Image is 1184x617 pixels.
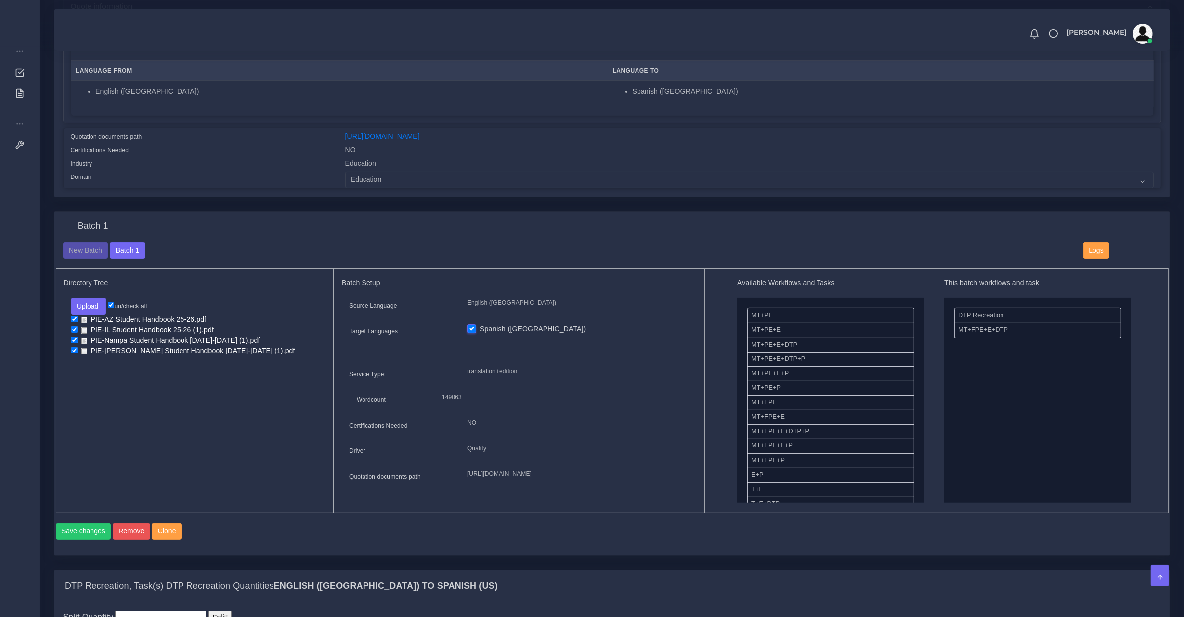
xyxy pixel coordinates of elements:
[607,61,1153,81] th: Language To
[467,443,689,454] p: Quality
[467,298,689,308] p: English ([GEOGRAPHIC_DATA])
[944,279,1131,287] h5: This batch workflows and task
[71,132,142,141] label: Quotation documents path
[747,395,914,410] li: MT+FPE
[349,446,365,455] label: Driver
[342,279,697,287] h5: Batch Setup
[747,439,914,453] li: MT+FPE+E+P
[113,523,152,540] a: Remove
[747,468,914,483] li: E+P
[345,132,420,140] a: [URL][DOMAIN_NAME]
[357,395,386,404] label: Wordcount
[349,327,398,336] label: Target Languages
[71,298,106,315] button: Upload
[442,392,682,403] p: 149063
[1061,24,1156,44] a: [PERSON_NAME]avatar
[954,323,1121,338] li: MT+FPE+E+DTP
[78,346,299,355] a: PIE-[PERSON_NAME] Student Handbook [DATE]-[DATE] (1).pdf
[110,246,145,254] a: Batch 1
[71,173,91,181] label: Domain
[56,523,111,540] button: Save changes
[747,308,914,323] li: MT+PE
[349,421,408,430] label: Certifications Needed
[95,87,602,97] li: English ([GEOGRAPHIC_DATA])
[747,410,914,425] li: MT+FPE+E
[349,370,386,379] label: Service Type:
[1133,24,1153,44] img: avatar
[349,472,421,481] label: Quotation documents path
[63,246,108,254] a: New Batch
[110,242,145,259] button: Batch 1
[71,146,129,155] label: Certifications Needed
[747,352,914,367] li: MT+PE+E+DTP+P
[78,325,217,335] a: PIE-IL Student Handbook 25-26 (1).pdf
[71,61,608,81] th: Language From
[152,523,182,540] button: Clone
[467,469,689,479] p: [URL][DOMAIN_NAME]
[747,482,914,497] li: T+E
[747,453,914,468] li: MT+FPE+P
[747,497,914,512] li: T+E+DTP
[1083,242,1109,259] button: Logs
[954,308,1121,323] li: DTP Recreation
[349,301,397,310] label: Source Language
[71,159,92,168] label: Industry
[108,302,114,308] input: un/check all
[113,523,150,540] button: Remove
[737,279,924,287] h5: Available Workflows and Tasks
[747,338,914,353] li: MT+PE+E+DTP
[1089,246,1104,254] span: Logs
[78,336,264,345] a: PIE-Nampa Student Handbook [DATE]-[DATE] (1).pdf
[63,242,108,259] button: New Batch
[747,424,914,439] li: MT+FPE+E+DTP+P
[152,523,183,540] a: Clone
[54,570,1170,602] div: DTP Recreation, Task(s) DTP Recreation QuantitiesEnglish ([GEOGRAPHIC_DATA]) TO Spanish (US)
[467,418,689,428] p: NO
[747,366,914,381] li: MT+PE+E+P
[78,221,108,232] h4: Batch 1
[64,279,326,287] h5: Directory Tree
[747,323,914,338] li: MT+PE+E
[480,324,586,334] label: Spanish ([GEOGRAPHIC_DATA])
[467,366,689,377] p: translation+edition
[108,302,147,311] label: un/check all
[338,158,1161,172] div: Education
[274,581,498,591] b: English ([GEOGRAPHIC_DATA]) TO Spanish (US)
[338,145,1161,158] div: NO
[633,87,1148,97] li: Spanish ([GEOGRAPHIC_DATA])
[65,581,498,592] h4: DTP Recreation, Task(s) DTP Recreation Quantities
[747,381,914,396] li: MT+PE+P
[1066,29,1127,36] span: [PERSON_NAME]
[78,315,210,324] a: PIE-AZ Student Handbook 25-26.pdf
